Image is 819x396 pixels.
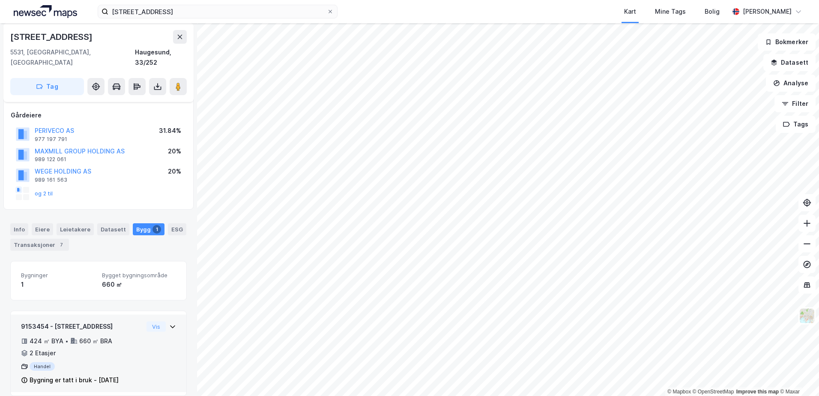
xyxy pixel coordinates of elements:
div: 9153454 - [STREET_ADDRESS] [21,321,143,332]
button: Bokmerker [758,33,816,51]
div: Bolig [705,6,720,17]
div: 20% [168,166,181,177]
div: 660 ㎡ BRA [79,336,112,346]
div: Bygg [133,223,164,235]
div: • [65,338,69,345]
div: 1 [152,225,161,234]
div: 989 122 061 [35,156,66,163]
a: OpenStreetMap [693,389,734,395]
div: Transaksjoner [10,239,69,251]
div: 989 161 563 [35,177,67,183]
div: Leietakere [57,223,94,235]
div: 31.84% [159,126,181,136]
div: 1 [21,279,95,290]
a: Improve this map [736,389,779,395]
button: Vis [146,321,166,332]
div: Info [10,223,28,235]
a: Mapbox [667,389,691,395]
div: Mine Tags [655,6,686,17]
div: [STREET_ADDRESS] [10,30,94,44]
div: Gårdeiere [11,110,186,120]
iframe: Chat Widget [776,355,819,396]
div: [PERSON_NAME] [743,6,792,17]
button: Tag [10,78,84,95]
div: Datasett [97,223,129,235]
div: 977 197 791 [35,136,67,143]
button: Tags [776,116,816,133]
div: Haugesund, 33/252 [135,47,187,68]
div: 20% [168,146,181,156]
div: 660 ㎡ [102,279,176,290]
img: logo.a4113a55bc3d86da70a041830d287a7e.svg [14,5,77,18]
div: ESG [168,223,186,235]
div: Eiere [32,223,53,235]
button: Datasett [763,54,816,71]
div: 424 ㎡ BYA [30,336,63,346]
input: Søk på adresse, matrikkel, gårdeiere, leietakere eller personer [108,5,327,18]
div: Kart [624,6,636,17]
button: Filter [774,95,816,112]
span: Bygget bygningsområde [102,272,176,279]
div: 5531, [GEOGRAPHIC_DATA], [GEOGRAPHIC_DATA] [10,47,135,68]
span: Bygninger [21,272,95,279]
div: Bygning er tatt i bruk - [DATE] [30,375,119,385]
div: 2 Etasjer [30,348,56,358]
img: Z [799,308,815,324]
button: Analyse [766,75,816,92]
div: 7 [57,240,66,249]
